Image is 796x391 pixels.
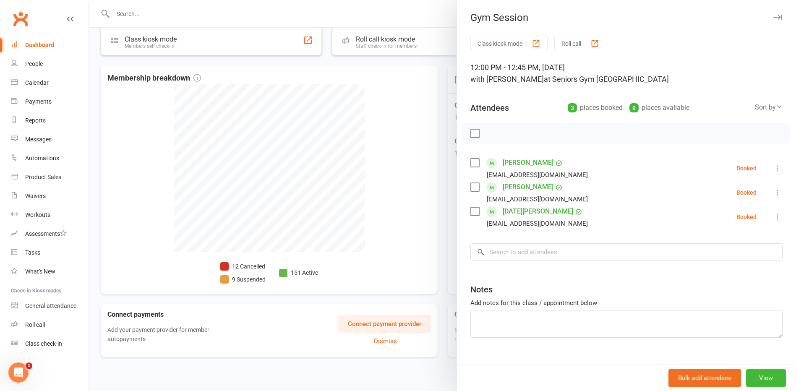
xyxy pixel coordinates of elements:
[470,298,783,308] div: Add notes for this class / appointment below
[25,117,46,124] div: Reports
[11,206,89,224] a: Workouts
[25,321,45,328] div: Roll call
[25,42,54,48] div: Dashboard
[470,62,783,85] div: 12:00 PM - 12:45 PM, [DATE]
[746,369,786,387] button: View
[25,249,40,256] div: Tasks
[25,79,49,86] div: Calendar
[11,92,89,111] a: Payments
[10,8,31,29] a: Clubworx
[503,180,553,194] a: [PERSON_NAME]
[25,268,55,275] div: What's New
[11,224,89,243] a: Assessments
[25,302,76,309] div: General attendance
[503,205,573,218] a: [DATE][PERSON_NAME]
[25,340,62,347] div: Class check-in
[25,60,43,67] div: People
[11,168,89,187] a: Product Sales
[25,155,59,162] div: Automations
[568,102,623,114] div: places booked
[11,262,89,281] a: What's New
[544,75,669,83] span: at Seniors Gym [GEOGRAPHIC_DATA]
[11,73,89,92] a: Calendar
[736,214,757,220] div: Booked
[11,334,89,353] a: Class kiosk mode
[568,103,577,112] div: 3
[470,102,509,114] div: Attendees
[755,102,783,113] div: Sort by
[11,130,89,149] a: Messages
[503,156,553,169] a: [PERSON_NAME]
[25,174,61,180] div: Product Sales
[736,165,757,171] div: Booked
[487,218,588,229] div: [EMAIL_ADDRESS][DOMAIN_NAME]
[457,12,796,23] div: Gym Session
[470,284,493,295] div: Notes
[470,36,548,51] button: Class kiosk mode
[11,36,89,55] a: Dashboard
[11,315,89,334] a: Roll call
[554,36,606,51] button: Roll call
[668,369,741,387] button: Bulk add attendees
[487,169,588,180] div: [EMAIL_ADDRESS][DOMAIN_NAME]
[629,103,639,112] div: 9
[11,55,89,73] a: People
[11,149,89,168] a: Automations
[25,230,67,237] div: Assessments
[11,297,89,315] a: General attendance kiosk mode
[25,136,52,143] div: Messages
[8,362,29,383] iframe: Intercom live chat
[26,362,32,369] span: 1
[487,194,588,205] div: [EMAIL_ADDRESS][DOMAIN_NAME]
[736,190,757,195] div: Booked
[470,243,783,261] input: Search to add attendees
[629,102,689,114] div: places available
[11,187,89,206] a: Waivers
[470,75,544,83] span: with [PERSON_NAME]
[25,193,46,199] div: Waivers
[25,98,52,105] div: Payments
[11,111,89,130] a: Reports
[11,243,89,262] a: Tasks
[25,211,50,218] div: Workouts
